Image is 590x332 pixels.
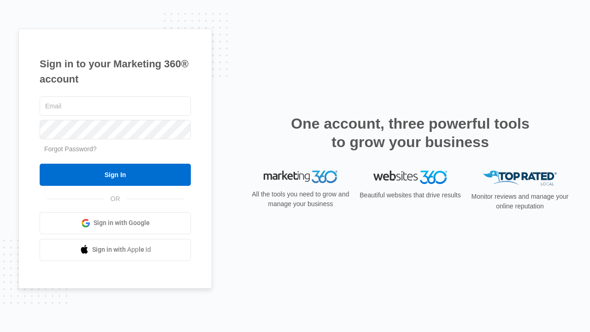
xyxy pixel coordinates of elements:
[40,164,191,186] input: Sign In
[40,56,191,87] h1: Sign in to your Marketing 360® account
[373,171,447,184] img: Websites 360
[468,192,572,211] p: Monitor reviews and manage your online reputation
[40,212,191,234] a: Sign in with Google
[249,190,352,209] p: All the tools you need to grow and manage your business
[288,114,532,151] h2: One account, three powerful tools to grow your business
[40,239,191,261] a: Sign in with Apple Id
[44,145,97,153] a: Forgot Password?
[359,190,462,200] p: Beautiful websites that drive results
[483,171,557,186] img: Top Rated Local
[40,96,191,116] input: Email
[94,218,150,228] span: Sign in with Google
[264,171,337,184] img: Marketing 360
[92,245,151,255] span: Sign in with Apple Id
[104,194,127,204] span: OR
